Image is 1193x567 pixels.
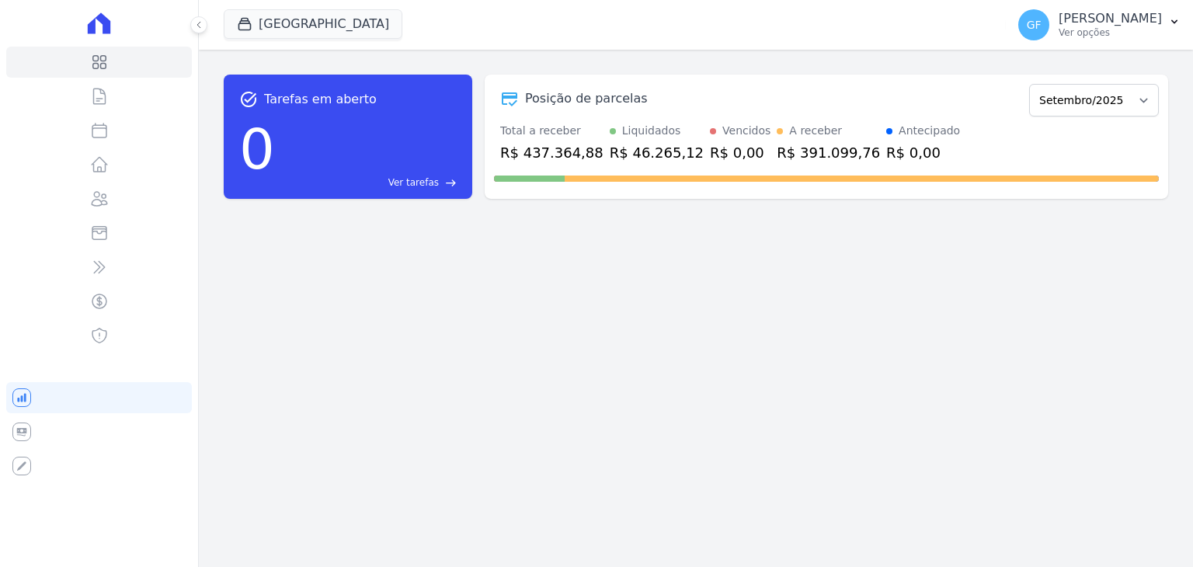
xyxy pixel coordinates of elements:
[886,142,960,163] div: R$ 0,00
[264,90,377,109] span: Tarefas em aberto
[525,89,648,108] div: Posição de parcelas
[722,123,770,139] div: Vencidos
[239,90,258,109] span: task_alt
[899,123,960,139] div: Antecipado
[710,142,770,163] div: R$ 0,00
[445,177,457,189] span: east
[1059,26,1162,39] p: Ver opções
[239,109,275,190] div: 0
[500,142,603,163] div: R$ 437.364,88
[224,9,402,39] button: [GEOGRAPHIC_DATA]
[388,176,439,190] span: Ver tarefas
[1006,3,1193,47] button: GF [PERSON_NAME] Ver opções
[1027,19,1042,30] span: GF
[500,123,603,139] div: Total a receber
[789,123,842,139] div: A receber
[1059,11,1162,26] p: [PERSON_NAME]
[622,123,681,139] div: Liquidados
[281,176,457,190] a: Ver tarefas east
[610,142,704,163] div: R$ 46.265,12
[777,142,880,163] div: R$ 391.099,76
